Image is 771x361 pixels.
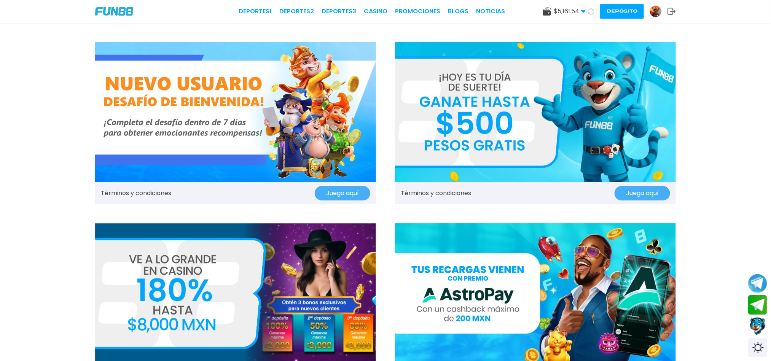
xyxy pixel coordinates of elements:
[395,7,440,16] a: Promociones
[615,186,670,200] button: Juega aquí
[95,7,133,16] img: Company Logo
[364,7,387,16] a: CASINO
[748,295,767,315] button: Join telegram
[279,7,314,16] a: Deportes2
[748,338,767,357] div: Switch theme
[322,7,356,16] a: Deportes3
[748,274,767,293] button: Join telegram channel
[239,7,272,16] a: Deportes1
[101,189,171,198] a: Términos y condiciones
[401,189,471,198] a: Términos y condiciones
[650,5,667,17] a: Avatar
[95,42,376,182] img: Promo Banner
[448,7,468,16] a: BLOGS
[600,4,644,19] button: Depósito
[476,7,505,16] a: NOTICIAS
[650,6,661,17] img: Avatar
[554,7,586,16] span: $ 5,161.54
[315,186,370,200] button: Juega aquí
[748,316,767,336] button: Contact customer service
[395,42,676,182] img: Promo Banner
